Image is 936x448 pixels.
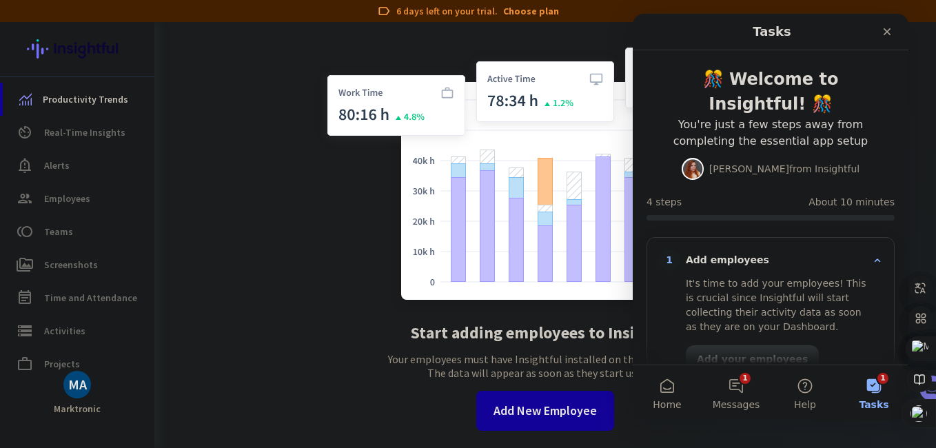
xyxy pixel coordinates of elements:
[17,124,33,141] i: av_timer
[44,323,85,339] span: Activities
[3,182,154,215] a: groupEmployees
[377,4,391,18] i: label
[17,289,33,306] i: event_note
[27,22,128,76] img: Insightful logo
[3,314,154,347] a: storageActivities
[3,281,154,314] a: event_noteTime and Attendance
[3,215,154,248] a: tollTeams
[17,356,33,372] i: work_outline
[3,149,154,182] a: notification_importantAlerts
[44,124,125,141] span: Real-Time Insights
[68,378,87,391] div: MA
[43,91,128,108] span: Productivity Trends
[44,289,137,306] span: Time and Attendance
[3,83,154,116] a: menu-itemProductivity Trends
[44,157,70,174] span: Alerts
[3,347,154,380] a: work_outlineProjects
[476,391,614,431] button: Add New Employee
[503,4,559,18] a: Choose plan
[44,256,98,273] span: Screenshots
[17,223,33,240] i: toll
[17,190,33,207] i: group
[317,39,773,314] img: no-search-results
[17,323,33,339] i: storage
[17,157,33,174] i: notification_important
[3,248,154,281] a: perm_mediaScreenshots
[44,356,80,372] span: Projects
[19,93,32,105] img: menu-item
[3,116,154,149] a: av_timerReal-Time Insights
[44,190,90,207] span: Employees
[411,325,680,341] h2: Start adding employees to Insightful
[494,402,597,420] span: Add New Employee
[633,14,908,420] iframe: Intercom live chat
[17,256,33,273] i: perm_media
[388,352,702,380] p: Your employees must have Insightful installed on their computers. The data will appear as soon as...
[44,223,73,240] span: Teams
